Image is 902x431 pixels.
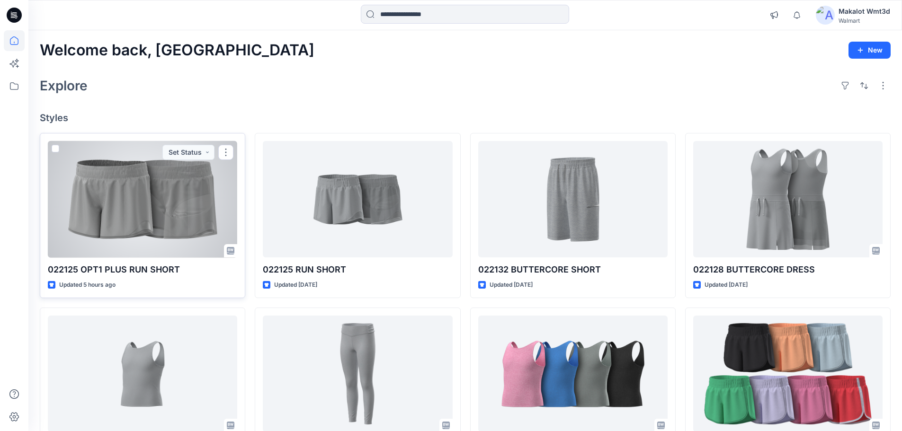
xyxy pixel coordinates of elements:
[839,17,890,24] div: Walmart
[48,263,237,276] p: 022125 OPT1 PLUS RUN SHORT
[848,42,891,59] button: New
[40,42,314,59] h2: Welcome back, [GEOGRAPHIC_DATA]
[839,6,890,17] div: Makalot Wmt3d
[263,141,452,258] a: 022125 RUN SHORT
[693,141,883,258] a: 022128 BUTTERCORE DRESS
[40,112,891,123] h4: Styles
[478,141,668,258] a: 022132 BUTTERCORE SHORT
[816,6,835,25] img: avatar
[274,280,317,290] p: Updated [DATE]
[478,263,668,276] p: 022132 BUTTERCORE SHORT
[263,263,452,276] p: 022125 RUN SHORT
[59,280,116,290] p: Updated 5 hours ago
[693,263,883,276] p: 022128 BUTTERCORE DRESS
[48,141,237,258] a: 022125 OPT1 PLUS RUN SHORT
[40,78,88,93] h2: Explore
[490,280,533,290] p: Updated [DATE]
[705,280,748,290] p: Updated [DATE]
